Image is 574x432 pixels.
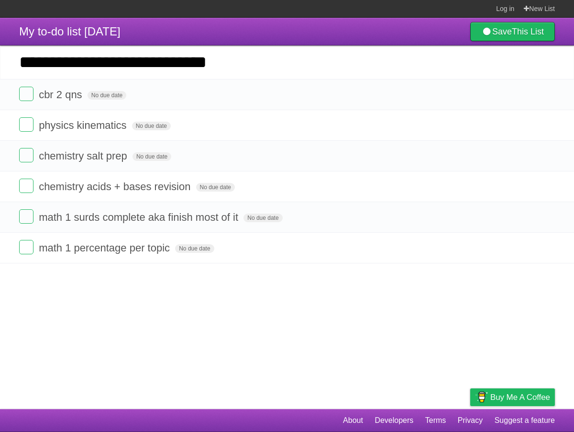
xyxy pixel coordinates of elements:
[132,122,171,130] span: No due date
[39,150,130,162] span: chemistry salt prep
[19,87,33,101] label: Done
[19,148,33,162] label: Done
[175,244,214,253] span: No due date
[88,91,126,100] span: No due date
[375,411,413,430] a: Developers
[39,242,172,254] span: math 1 percentage per topic
[39,211,241,223] span: math 1 surds complete aka finish most of it
[39,181,193,193] span: chemistry acids + bases revision
[470,388,555,406] a: Buy me a coffee
[19,25,121,38] span: My to-do list [DATE]
[495,411,555,430] a: Suggest a feature
[39,119,129,131] span: physics kinematics
[425,411,446,430] a: Terms
[512,27,544,36] b: This List
[132,152,171,161] span: No due date
[490,389,550,406] span: Buy me a coffee
[196,183,235,192] span: No due date
[343,411,363,430] a: About
[470,22,555,41] a: SaveThis List
[19,209,33,224] label: Done
[475,389,488,405] img: Buy me a coffee
[243,214,282,222] span: No due date
[458,411,483,430] a: Privacy
[19,240,33,254] label: Done
[19,117,33,132] label: Done
[39,89,85,101] span: cbr 2 qns
[19,179,33,193] label: Done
